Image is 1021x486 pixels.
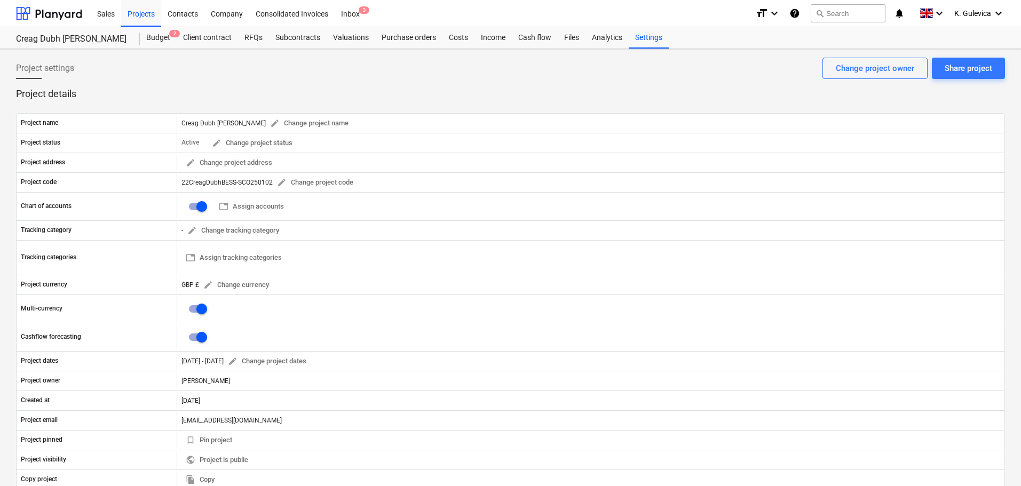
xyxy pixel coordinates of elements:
i: notifications [894,7,905,20]
button: Project is public [181,452,252,468]
a: Budget2 [140,27,177,49]
span: edit [187,226,197,235]
p: Project email [21,416,58,425]
div: [EMAIL_ADDRESS][DOMAIN_NAME] [177,412,1004,429]
span: edit [228,356,238,366]
span: table [186,253,195,262]
span: search [816,9,824,18]
span: Change tracking category [187,225,279,237]
p: Project pinned [21,435,62,444]
span: Project settings [16,62,74,75]
button: Change project name [266,115,353,132]
p: Project dates [21,356,58,365]
a: Client contract [177,27,238,49]
div: [DATE] - [DATE] [181,357,224,365]
div: Share project [945,61,992,75]
div: Budget [140,27,177,49]
div: Change project owner [836,61,914,75]
a: Cash flow [512,27,558,49]
button: Search [811,4,885,22]
span: edit [203,280,213,290]
span: Change project dates [228,355,306,368]
p: Project owner [21,376,60,385]
i: Knowledge base [789,7,800,20]
p: Multi-currency [21,304,62,313]
i: format_size [755,7,768,20]
button: Change project dates [224,353,311,370]
span: edit [212,138,221,148]
span: Assign tracking categories [186,252,282,264]
button: Change project status [208,135,297,152]
span: Change project address [186,157,272,169]
span: Copy [186,474,215,486]
button: Pin project [181,432,236,449]
a: Files [558,27,585,49]
p: Tracking categories [21,253,76,262]
span: Change currency [203,279,269,291]
span: Assign accounts [219,201,284,213]
div: - [181,222,283,239]
span: edit [277,178,287,187]
p: Created at [21,396,50,405]
button: Change currency [199,277,273,293]
a: Subcontracts [269,27,327,49]
p: Tracking category [21,226,72,235]
div: [DATE] [177,392,1004,409]
p: Project address [21,158,65,167]
span: Change project status [212,137,292,149]
span: Change project code [277,177,353,189]
button: Change project owner [822,58,928,79]
a: Analytics [585,27,629,49]
button: Assign accounts [215,198,288,215]
p: Project details [16,87,1005,100]
p: Project status [21,138,60,147]
button: Change tracking category [183,222,283,239]
p: Cashflow forecasting [21,332,81,341]
span: GBP £ [181,281,199,288]
button: Change project address [181,155,276,171]
a: RFQs [238,27,269,49]
span: edit [270,118,280,128]
button: Assign tracking categories [181,250,286,266]
i: keyboard_arrow_down [768,7,781,20]
i: keyboard_arrow_down [933,7,946,20]
button: Change project code [273,174,358,191]
span: bookmark_border [186,435,195,445]
span: edit [186,158,195,168]
div: 22CreagDubhBESS-SCO250102 [181,174,358,191]
span: public [186,455,195,465]
a: Income [474,27,512,49]
div: Creag Dubh [PERSON_NAME] [181,115,353,132]
a: Settings [629,27,669,49]
span: Pin project [186,434,232,447]
p: Project name [21,118,58,128]
span: Change project name [270,117,349,130]
a: Purchase orders [375,27,442,49]
div: Creag Dubh [PERSON_NAME] [16,34,127,45]
button: Share project [932,58,1005,79]
div: [PERSON_NAME] [177,372,1004,389]
span: K. Gulevica [954,9,991,18]
p: Copy project [21,475,57,484]
span: file_copy [186,475,195,484]
span: 2 [169,30,180,37]
p: Chart of accounts [21,202,72,211]
span: Project is public [186,454,248,466]
p: Project visibility [21,455,66,464]
p: Active [181,138,199,147]
a: Costs [442,27,474,49]
a: Valuations [327,27,375,49]
p: Project currency [21,280,67,289]
iframe: Chat Widget [968,435,1021,486]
